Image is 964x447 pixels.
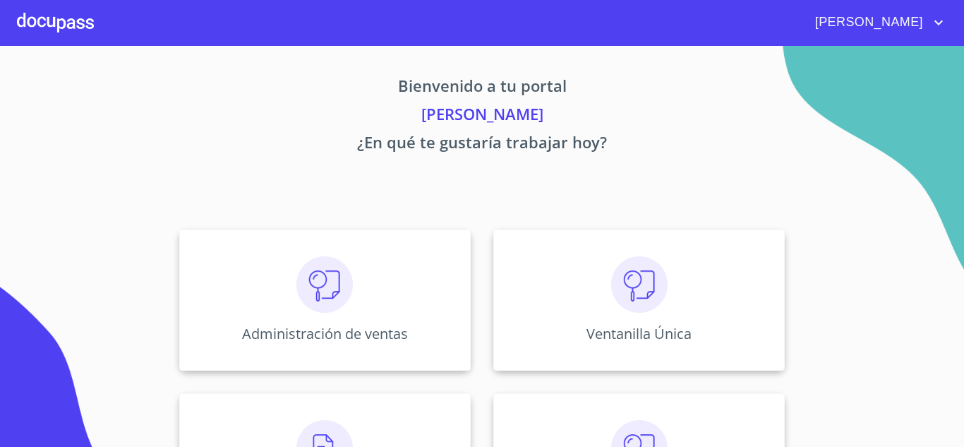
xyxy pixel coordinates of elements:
button: account of current user [805,11,947,34]
p: ¿En qué te gustaría trabajar hoy? [47,131,917,159]
span: [PERSON_NAME] [805,11,930,34]
img: consulta.png [296,256,353,313]
p: Administración de ventas [242,324,408,343]
p: Bienvenido a tu portal [47,74,917,102]
p: [PERSON_NAME] [47,102,917,131]
img: consulta.png [611,256,668,313]
p: Ventanilla Única [586,324,692,343]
